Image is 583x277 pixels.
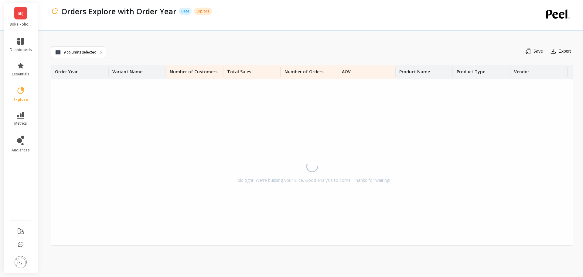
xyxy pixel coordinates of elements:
p: Product Name [399,65,430,75]
span: essentials [12,72,29,77]
p: Variant Name [112,65,142,75]
p: AOV [342,65,351,75]
button: Export [548,46,573,56]
span: explore [13,97,28,102]
img: profile picture [15,256,27,268]
button: 9 columns selected [51,47,106,58]
p: Total Sales [227,65,251,75]
button: Save [523,46,546,56]
p: Boka - Shopify (Essor) [10,22,32,27]
p: Vendor [514,65,529,75]
img: header icon [51,8,58,15]
span: audiences [12,148,30,153]
span: B( [18,10,23,17]
p: Explore [194,8,212,15]
div: Hold tight! We're building your Slice. Good analysis to come. Thanks for waiting! [234,177,390,183]
p: Product Type [457,65,485,75]
span: metrics [14,121,27,126]
p: Orders Explore with Order Year [61,6,176,16]
p: Beta [179,8,192,15]
span: dashboards [10,47,32,52]
span: 9 columns selected [63,49,97,55]
p: Number of Customers [170,65,217,75]
p: Order Year [55,65,78,75]
span: Save [534,48,543,54]
p: Number of Orders [285,65,323,75]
